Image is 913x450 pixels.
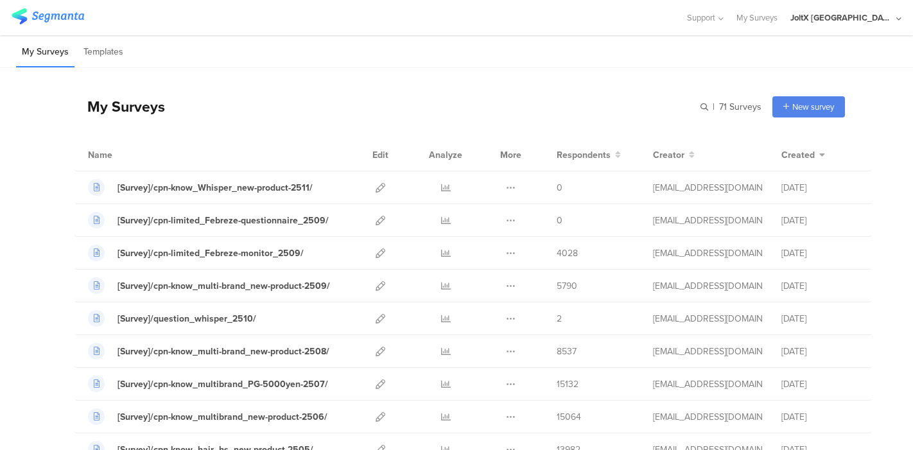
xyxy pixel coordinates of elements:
[367,139,394,171] div: Edit
[719,100,761,114] span: 71 Surveys
[653,312,762,325] div: kumai.ik@pg.com
[557,312,562,325] span: 2
[557,148,621,162] button: Respondents
[88,245,304,261] a: [Survey]/cpn-limited_Febreze-monitor_2509/
[88,310,256,327] a: [Survey]/question_whisper_2510/
[88,343,329,359] a: [Survey]/cpn-know_multi-brand_new-product-2508/
[426,139,465,171] div: Analyze
[117,345,329,358] div: [Survey]/cpn-know_multi-brand_new-product-2508/
[117,410,327,424] div: [Survey]/cpn-know_multibrand_new-product-2506/
[117,214,329,227] div: [Survey]/cpn-limited_Febreze-questionnaire_2509/
[557,377,578,391] span: 15132
[557,410,581,424] span: 15064
[781,148,815,162] span: Created
[781,181,858,195] div: [DATE]
[781,345,858,358] div: [DATE]
[557,345,577,358] span: 8537
[781,247,858,260] div: [DATE]
[781,214,858,227] div: [DATE]
[117,312,256,325] div: [Survey]/question_whisper_2510/
[88,376,328,392] a: [Survey]/cpn-know_multibrand_PG-5000yen-2507/
[653,148,695,162] button: Creator
[74,96,165,117] div: My Surveys
[117,279,330,293] div: [Survey]/cpn-know_multi-brand_new-product-2509/
[88,179,313,196] a: [Survey]/cpn-know_Whisper_new-product-2511/
[687,12,715,24] span: Support
[88,277,330,294] a: [Survey]/cpn-know_multi-brand_new-product-2509/
[653,214,762,227] div: kumai.ik@pg.com
[88,408,327,425] a: [Survey]/cpn-know_multibrand_new-product-2506/
[78,37,129,67] li: Templates
[88,212,329,229] a: [Survey]/cpn-limited_Febreze-questionnaire_2509/
[653,148,684,162] span: Creator
[790,12,893,24] div: JoltX [GEOGRAPHIC_DATA]
[653,345,762,358] div: kumai.ik@pg.com
[781,410,858,424] div: [DATE]
[557,148,611,162] span: Respondents
[653,377,762,391] div: kumai.ik@pg.com
[557,247,578,260] span: 4028
[781,148,825,162] button: Created
[781,312,858,325] div: [DATE]
[653,279,762,293] div: kumai.ik@pg.com
[557,279,577,293] span: 5790
[117,247,304,260] div: [Survey]/cpn-limited_Febreze-monitor_2509/
[653,181,762,195] div: kumai.ik@pg.com
[88,148,165,162] div: Name
[557,181,562,195] span: 0
[792,101,834,113] span: New survey
[117,377,328,391] div: [Survey]/cpn-know_multibrand_PG-5000yen-2507/
[781,279,858,293] div: [DATE]
[653,410,762,424] div: kumai.ik@pg.com
[16,37,74,67] li: My Surveys
[12,8,84,24] img: segmanta logo
[711,100,717,114] span: |
[653,247,762,260] div: kumai.ik@pg.com
[117,181,313,195] div: [Survey]/cpn-know_Whisper_new-product-2511/
[497,139,525,171] div: More
[557,214,562,227] span: 0
[781,377,858,391] div: [DATE]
